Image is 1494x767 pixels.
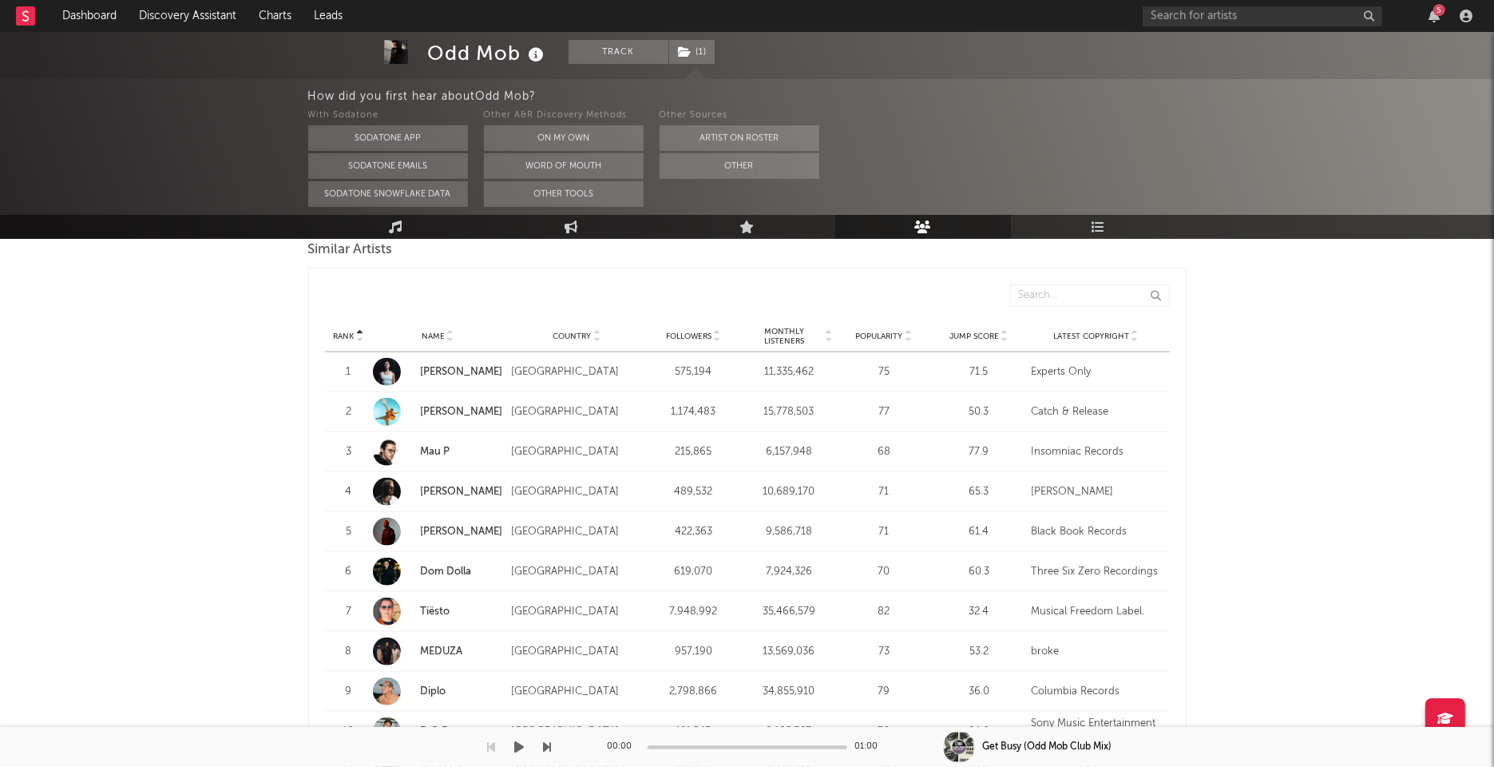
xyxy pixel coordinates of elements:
[650,444,737,460] div: 215,865
[373,518,504,546] a: [PERSON_NAME]
[1031,444,1162,460] div: Insomniac Records
[650,404,737,420] div: 1,174,483
[333,604,365,620] div: 7
[855,332,902,341] span: Popularity
[840,484,927,500] div: 71
[511,524,642,540] div: [GEOGRAPHIC_DATA]
[484,153,644,179] button: Word Of Mouth
[1031,524,1162,540] div: Black Book Records
[511,724,642,740] div: [GEOGRAPHIC_DATA]
[936,444,1023,460] div: 77.9
[333,524,365,540] div: 5
[308,181,468,207] button: Sodatone Snowflake Data
[936,604,1023,620] div: 32.4
[511,604,642,620] div: [GEOGRAPHIC_DATA]
[333,644,365,660] div: 8
[936,644,1023,660] div: 53.2
[373,717,504,745] a: D.O.D
[608,737,640,757] div: 00:00
[936,724,1023,740] div: 64.0
[484,125,644,151] button: On My Own
[745,484,832,500] div: 10,689,170
[745,524,832,540] div: 9,586,718
[1053,332,1129,341] span: Latest Copyright
[373,358,504,386] a: [PERSON_NAME]
[1031,684,1162,700] div: Columbia Records
[660,125,819,151] button: Artist on Roster
[511,364,642,380] div: [GEOGRAPHIC_DATA]
[333,484,365,500] div: 4
[553,332,591,341] span: Country
[840,404,927,420] div: 77
[373,398,504,426] a: [PERSON_NAME]
[840,644,927,660] div: 73
[936,524,1023,540] div: 61.4
[745,364,832,380] div: 11,335,462
[1031,364,1162,380] div: Experts Only
[511,684,642,700] div: [GEOGRAPHIC_DATA]
[373,558,504,586] a: Dom Dolla
[745,404,832,420] div: 15,778,503
[666,332,711,341] span: Followers
[484,106,644,125] div: Other A&R Discovery Methods
[650,524,737,540] div: 422,363
[373,678,504,705] a: Diplo
[650,364,737,380] div: 575,194
[1031,564,1162,580] div: Three Six Zero Recordings
[1429,10,1440,22] button: 5
[936,684,1023,700] div: 36.0
[308,153,468,179] button: Sodatone Emails
[484,181,644,207] button: Other Tools
[511,484,642,500] div: [GEOGRAPHIC_DATA]
[1031,644,1162,660] div: broke
[840,524,927,540] div: 71
[840,364,927,380] div: 75
[936,404,1023,420] div: 50.3
[668,40,715,64] span: ( 1 )
[333,444,365,460] div: 3
[650,684,737,700] div: 2,798,866
[373,438,504,466] a: Mau P
[333,684,365,700] div: 9
[511,564,642,580] div: [GEOGRAPHIC_DATA]
[650,564,737,580] div: 619,070
[745,327,822,346] span: Monthly Listeners
[1010,284,1170,307] input: Search...
[840,604,927,620] div: 82
[421,447,450,457] a: Mau P
[421,487,503,497] a: [PERSON_NAME]
[422,332,445,341] span: Name
[308,240,393,260] span: Similar Artists
[936,564,1023,580] div: 60.3
[949,332,999,341] span: Jump Score
[373,598,504,626] a: Tiësto
[421,367,503,377] a: [PERSON_NAME]
[1031,484,1162,500] div: [PERSON_NAME]
[650,724,737,740] div: 121,543
[333,724,365,740] div: 10
[745,564,832,580] div: 7,924,326
[421,686,446,697] a: Diplo
[745,724,832,740] div: 8,185,367
[660,153,819,179] button: Other
[569,40,668,64] button: Track
[333,404,365,420] div: 2
[421,606,450,617] a: Tiësto
[511,404,642,420] div: [GEOGRAPHIC_DATA]
[421,527,503,537] a: [PERSON_NAME]
[1031,604,1162,620] div: Musical Freedom Label.
[745,684,832,700] div: 34,855,910
[511,644,642,660] div: [GEOGRAPHIC_DATA]
[745,444,832,460] div: 6,157,948
[333,364,365,380] div: 1
[855,737,887,757] div: 01:00
[840,444,927,460] div: 68
[745,604,832,620] div: 35,466,579
[840,724,927,740] div: 70
[308,125,468,151] button: Sodatone App
[1031,716,1162,747] div: Sony Music Entertainment UK Limited
[373,638,504,666] a: MEDUZA
[745,644,832,660] div: 13,569,036
[983,740,1112,754] div: Get Busy (Odd Mob Club Mix)
[936,364,1023,380] div: 71.5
